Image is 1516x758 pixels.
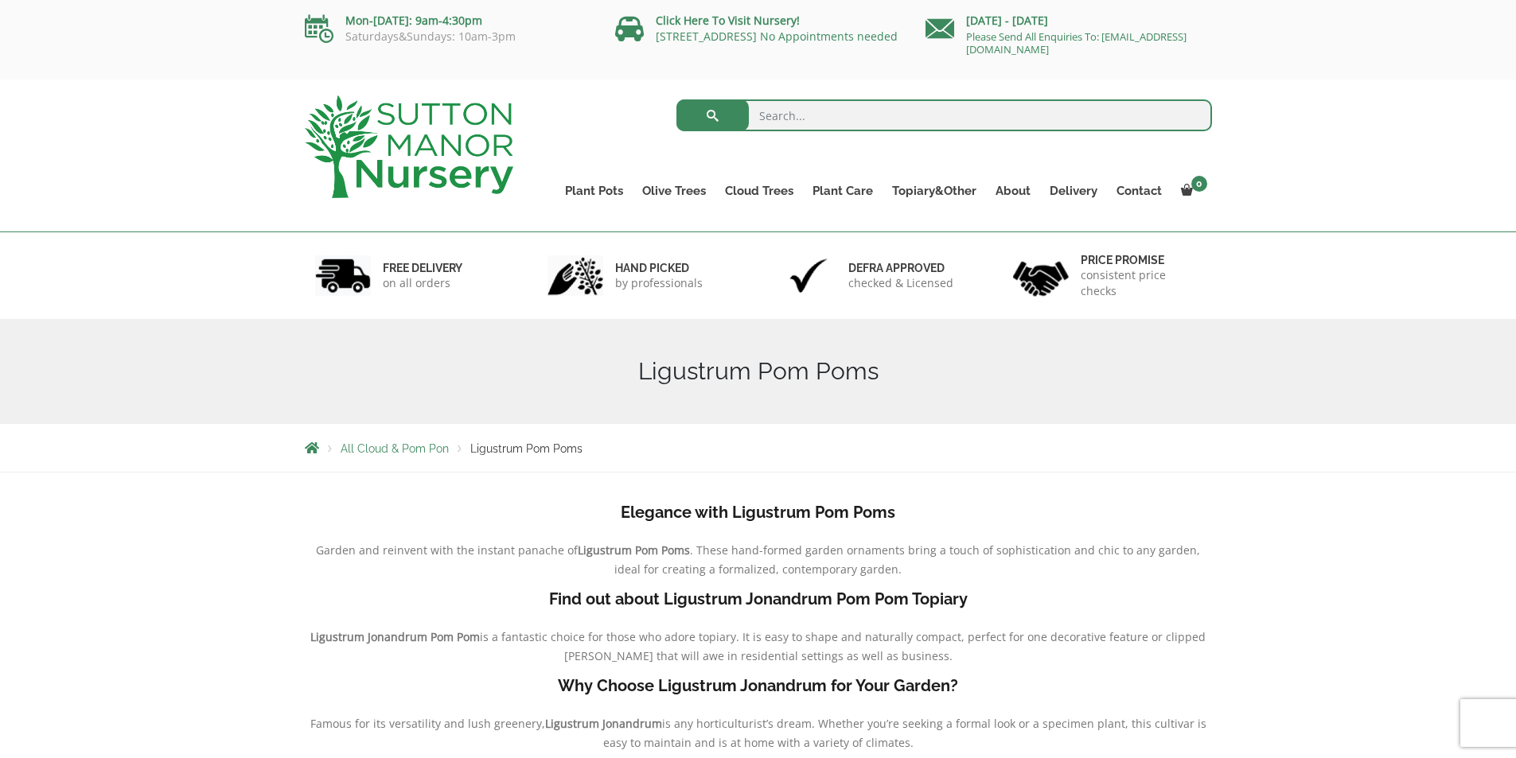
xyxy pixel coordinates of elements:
[656,13,800,28] a: Click Here To Visit Nursery!
[715,180,803,202] a: Cloud Trees
[1107,180,1171,202] a: Contact
[1191,176,1207,192] span: 0
[803,180,883,202] a: Plant Care
[615,275,703,291] p: by professionals
[1013,251,1069,300] img: 4.jpg
[883,180,986,202] a: Topiary&Other
[966,29,1187,56] a: Please Send All Enquiries To: [EMAIL_ADDRESS][DOMAIN_NAME]
[383,261,462,275] h6: FREE DELIVERY
[676,99,1212,131] input: Search...
[555,180,633,202] a: Plant Pots
[305,11,591,30] p: Mon-[DATE]: 9am-4:30pm
[545,716,662,731] b: Ligustrum Jonandrum
[310,629,480,644] b: Ligustrum Jonandrum Pom Pom
[558,676,958,695] b: Why Choose Ligustrum Jonandrum for Your Garden?
[1040,180,1107,202] a: Delivery
[633,180,715,202] a: Olive Trees
[656,29,898,44] a: [STREET_ADDRESS] No Appointments needed
[305,30,591,43] p: Saturdays&Sundays: 10am-3pm
[305,441,1212,454] nav: Breadcrumbs
[578,542,690,558] b: Ligustrum Pom Poms
[848,261,953,275] h6: Defra approved
[621,503,895,522] b: Elegance with Ligustrum Pom Poms
[848,275,953,291] p: checked & Licensed
[549,589,968,608] b: Find out about Ligustrum Jonandrum Pom Pom Topiary
[1171,180,1212,202] a: 0
[341,442,449,455] a: All Cloud & Pom Pon
[480,629,1206,663] span: is a fantastic choice for those who adore topiary. It is easy to shape and naturally compact, per...
[310,716,545,731] span: Famous for its versatility and lush greenery,
[926,11,1212,30] p: [DATE] - [DATE]
[615,261,703,275] h6: hand picked
[781,255,836,296] img: 3.jpg
[1081,253,1202,267] h6: Price promise
[986,180,1040,202] a: About
[316,542,578,558] span: Garden and reinvent with the instant panache of
[305,357,1212,386] h1: Ligustrum Pom Poms
[470,442,583,455] span: Ligustrum Pom Poms
[305,95,513,198] img: logo
[383,275,462,291] p: on all orders
[614,542,1200,577] span: . These hand-formed garden ornaments bring a touch of sophistication and chic to any garden, idea...
[315,255,371,296] img: 1.jpg
[603,716,1206,750] span: is any horticulturist’s dream. Whether you’re seeking a formal look or a specimen plant, this cul...
[548,255,603,296] img: 2.jpg
[1081,267,1202,299] p: consistent price checks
